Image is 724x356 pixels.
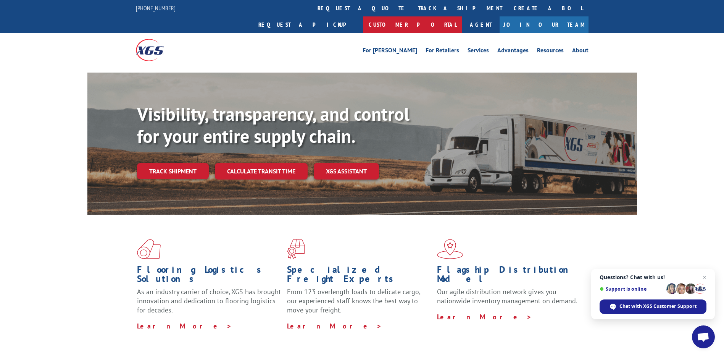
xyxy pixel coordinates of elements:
[136,4,176,12] a: [PHONE_NUMBER]
[692,325,715,348] div: Open chat
[572,47,589,56] a: About
[462,16,500,33] a: Agent
[287,239,305,259] img: xgs-icon-focused-on-flooring-red
[600,286,664,292] span: Support is online
[619,303,697,310] span: Chat with XGS Customer Support
[437,265,581,287] h1: Flagship Distribution Model
[363,47,417,56] a: For [PERSON_NAME]
[497,47,529,56] a: Advantages
[137,163,209,179] a: Track shipment
[137,239,161,259] img: xgs-icon-total-supply-chain-intelligence-red
[600,274,706,280] span: Questions? Chat with us!
[363,16,462,33] a: Customer Portal
[468,47,489,56] a: Services
[137,102,410,148] b: Visibility, transparency, and control for your entire supply chain.
[287,265,431,287] h1: Specialized Freight Experts
[314,163,379,180] a: XGS ASSISTANT
[600,299,706,314] div: Chat with XGS Customer Support
[287,322,382,330] a: Learn More >
[500,16,589,33] a: Join Our Team
[700,273,709,282] span: Close chat
[137,265,281,287] h1: Flooring Logistics Solutions
[537,47,564,56] a: Resources
[253,16,363,33] a: Request a pickup
[426,47,459,56] a: For Retailers
[287,287,431,321] p: From 123 overlength loads to delicate cargo, our experienced staff knows the best way to move you...
[137,322,232,330] a: Learn More >
[437,287,577,305] span: Our agile distribution network gives you nationwide inventory management on demand.
[437,312,532,321] a: Learn More >
[437,239,463,259] img: xgs-icon-flagship-distribution-model-red
[215,163,308,180] a: Calculate transit time
[137,287,281,314] span: As an industry carrier of choice, XGS has brought innovation and dedication to flooring logistics...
